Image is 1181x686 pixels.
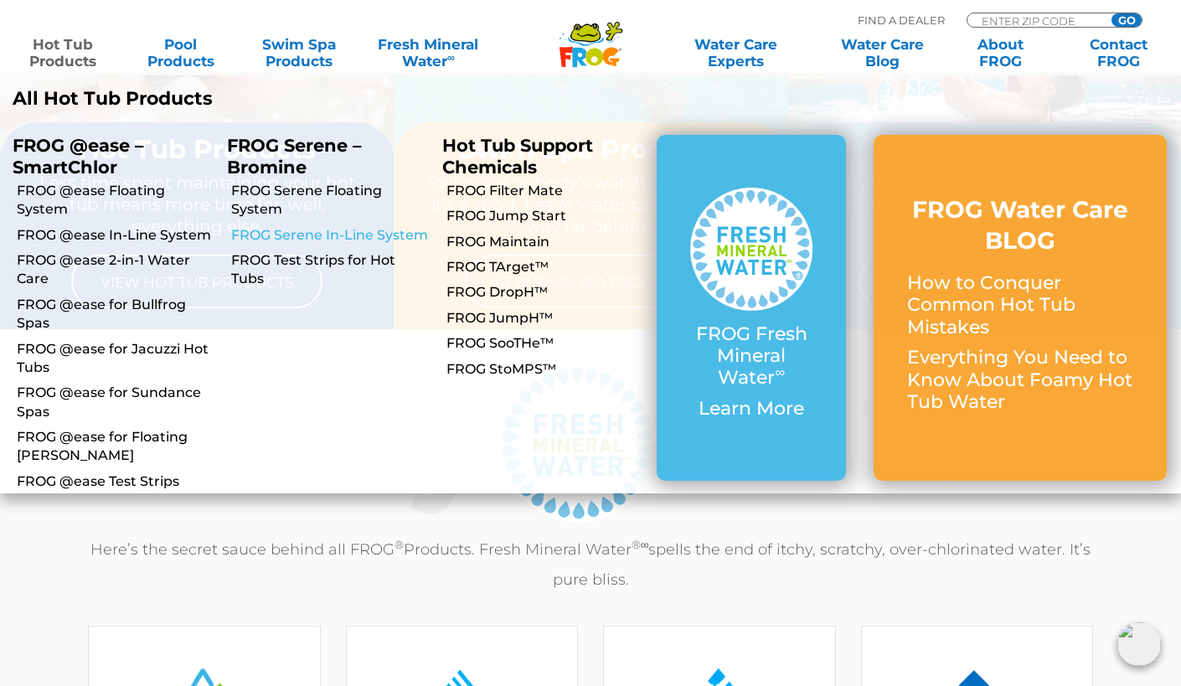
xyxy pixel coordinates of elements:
[446,207,644,225] a: FROG Jump Start
[1117,622,1161,666] img: openIcon
[17,472,214,491] a: FROG @ease Test Strips
[17,251,214,289] a: FROG @ease 2-in-1 Water Care
[907,272,1133,338] p: How to Conquer Common Hot Tub Mistakes
[17,226,214,245] a: FROG @ease In-Line System
[17,428,214,466] a: FROG @ease for Floating [PERSON_NAME]
[253,36,345,70] a: Swim SpaProducts
[837,36,929,70] a: Water CareBlog
[690,398,812,420] p: Learn More
[632,538,649,551] sup: ®∞
[980,13,1093,28] input: Zip Code Form
[661,36,810,70] a: Water CareExperts
[690,188,812,428] a: FROG Fresh Mineral Water∞ Learn More
[231,182,429,219] a: FROG Serene Floating System
[446,334,644,353] a: FROG SooTHe™
[17,182,214,219] a: FROG @ease Floating System
[446,309,644,328] a: FROG JumpH™
[17,340,214,378] a: FROG @ease for Jacuzzi Hot Tubs
[371,36,486,70] a: Fresh MineralWater∞
[858,13,945,28] p: Find A Dealer
[1072,36,1164,70] a: ContactFROG
[907,347,1133,413] p: Everything You Need to Know About Foamy Hot Tub Water
[907,194,1133,255] h3: FROG Water Care BLOG
[1111,13,1142,27] input: GO
[135,36,227,70] a: PoolProducts
[446,182,644,200] a: FROG Filter Mate
[442,135,593,177] a: Hot Tub Support Chemicals
[231,226,429,245] a: FROG Serene In-Line System
[446,360,644,379] a: FROG StoMPS™
[13,88,578,110] a: All Hot Tub Products
[75,534,1106,595] p: Here’s the secret sauce behind all FROG Products. Fresh Mineral Water spells the end of itchy, sc...
[395,538,404,551] sup: ®
[954,36,1046,70] a: AboutFROG
[447,51,455,64] sup: ∞
[446,283,644,302] a: FROG DropH™
[775,364,785,380] sup: ∞
[227,135,416,177] p: FROG Serene – Bromine
[231,251,429,289] a: FROG Test Strips for Hot Tubs
[690,323,812,389] p: FROG Fresh Mineral Water
[907,194,1133,421] a: FROG Water Care BLOG How to Conquer Common Hot Tub Mistakes Everything You Need to Know About Foa...
[446,258,644,276] a: FROG TArget™
[13,135,202,177] p: FROG @ease – SmartChlor
[17,36,109,70] a: Hot TubProducts
[17,296,214,333] a: FROG @ease for Bullfrog Spas
[446,233,644,251] a: FROG Maintain
[17,384,214,421] a: FROG @ease for Sundance Spas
